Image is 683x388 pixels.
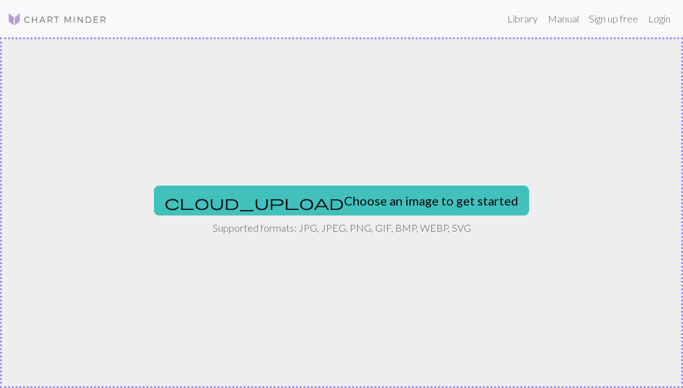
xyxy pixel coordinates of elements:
[7,12,107,27] img: Logo
[154,186,529,215] button: Choose an image to get started
[213,220,471,235] p: Supported formats: JPG, JPEG, PNG, GIF, BMP, WEBP, SVG
[584,6,643,31] a: Sign up free
[502,6,543,31] a: Library
[543,6,584,31] a: Manual
[165,194,344,211] span: cloud_upload
[643,6,676,31] a: Login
